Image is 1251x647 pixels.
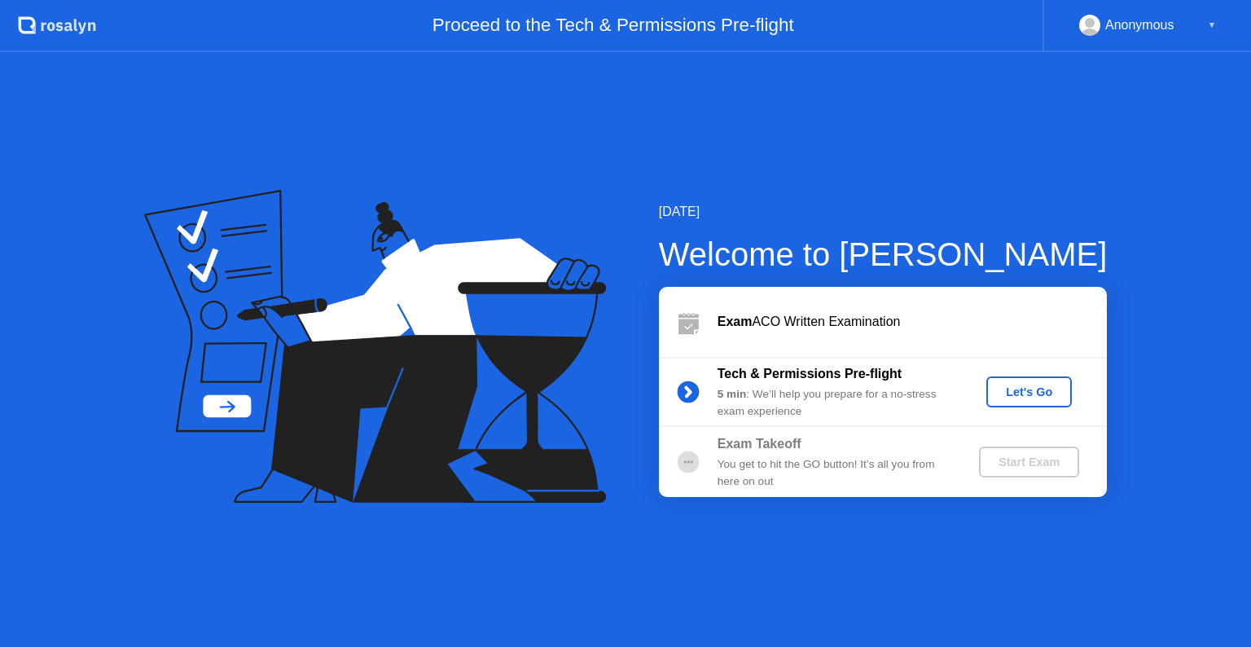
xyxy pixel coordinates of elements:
b: Exam [718,315,753,328]
div: [DATE] [659,202,1108,222]
b: Tech & Permissions Pre-flight [718,367,902,381]
div: Start Exam [985,456,1073,469]
button: Start Exam [979,447,1079,478]
div: ACO Written Examination [718,312,1107,332]
b: 5 min [718,388,747,400]
div: Welcome to [PERSON_NAME] [659,230,1108,279]
div: : We’ll help you prepare for a no-stress exam experience [718,386,952,420]
div: ▼ [1208,15,1216,36]
b: Exam Takeoff [718,437,801,451]
div: Anonymous [1105,15,1174,36]
button: Let's Go [986,376,1072,407]
div: You get to hit the GO button! It’s all you from here on out [718,456,952,490]
div: Let's Go [993,385,1065,398]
